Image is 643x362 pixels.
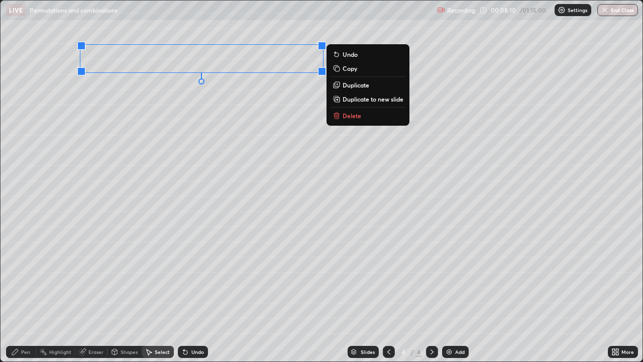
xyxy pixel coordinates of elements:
[455,349,465,354] div: Add
[331,48,405,60] button: Undo
[411,349,414,355] div: /
[568,8,587,13] p: Settings
[343,95,403,103] p: Duplicate to new slide
[88,349,103,354] div: Eraser
[30,6,118,14] p: Permutations and combinations
[343,50,358,58] p: Undo
[445,348,453,356] img: add-slide-button
[21,349,30,354] div: Pen
[447,7,475,14] p: Recording
[9,6,23,14] p: LIVE
[121,349,138,354] div: Shapes
[416,347,422,356] div: 4
[331,62,405,74] button: Copy
[331,93,405,105] button: Duplicate to new slide
[361,349,375,354] div: Slides
[343,81,369,89] p: Duplicate
[343,64,357,72] p: Copy
[558,6,566,14] img: class-settings-icons
[597,4,638,16] button: End Class
[601,6,609,14] img: end-class-cross
[437,6,445,14] img: recording.375f2c34.svg
[343,112,361,120] p: Delete
[331,110,405,122] button: Delete
[155,349,170,354] div: Select
[49,349,71,354] div: Highlight
[331,79,405,91] button: Duplicate
[399,349,409,355] div: 4
[621,349,634,354] div: More
[191,349,204,354] div: Undo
